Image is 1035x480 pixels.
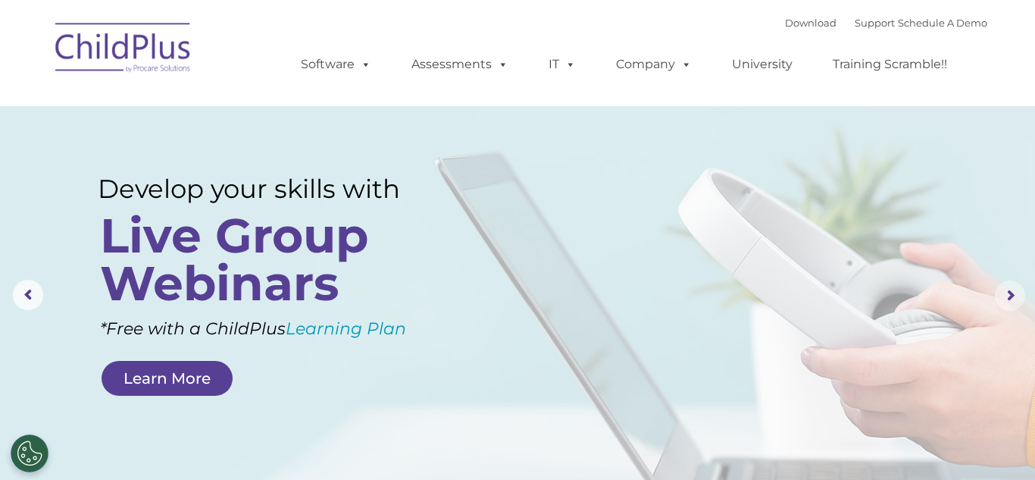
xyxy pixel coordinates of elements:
[818,49,962,80] a: Training Scramble!!
[48,12,199,88] img: ChildPlus by Procare Solutions
[286,318,406,339] a: Learning Plan
[211,100,257,111] span: Last name
[286,49,386,80] a: Software
[211,162,275,174] span: Phone number
[100,313,466,344] rs-layer: *Free with a ChildPlus
[98,174,440,205] rs-layer: Develop your skills with
[102,361,233,396] a: Learn More
[855,17,895,29] a: Support
[533,49,591,80] a: IT
[898,17,987,29] a: Schedule A Demo
[100,212,436,307] rs-layer: Live Group Webinars
[717,49,808,80] a: University
[785,17,836,29] a: Download
[396,49,524,80] a: Assessments
[785,17,987,29] font: |
[11,435,48,472] button: Cookies Settings
[601,49,707,80] a: Company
